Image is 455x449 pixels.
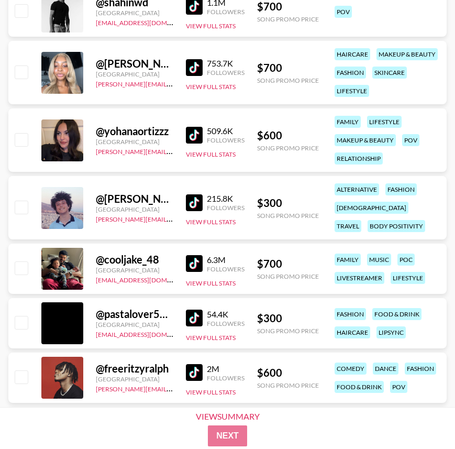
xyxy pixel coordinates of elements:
[207,126,245,136] div: 509.6K
[96,383,251,393] a: [PERSON_NAME][EMAIL_ADDRESS][DOMAIN_NAME]
[335,116,361,128] div: family
[376,326,406,338] div: lipsync
[367,116,402,128] div: lifestyle
[335,202,408,214] div: [DEMOGRAPHIC_DATA]
[187,412,269,421] div: View Summary
[186,334,236,342] button: View Full Stats
[186,279,236,287] button: View Full Stats
[257,196,319,210] div: $ 300
[372,67,407,79] div: skincare
[207,8,245,16] div: Followers
[186,22,236,30] button: View Full Stats
[207,204,245,212] div: Followers
[96,321,173,328] div: [GEOGRAPHIC_DATA]
[96,205,173,213] div: [GEOGRAPHIC_DATA]
[335,308,366,320] div: fashion
[335,134,396,146] div: makeup & beauty
[372,308,421,320] div: food & drink
[96,57,173,70] div: @ [PERSON_NAME].tiara1
[96,213,251,223] a: [PERSON_NAME][EMAIL_ADDRESS][DOMAIN_NAME]
[257,312,319,325] div: $ 300
[207,309,245,320] div: 54.4K
[405,363,436,375] div: fashion
[257,257,319,270] div: $ 700
[96,138,173,146] div: [GEOGRAPHIC_DATA]
[335,326,370,338] div: haircare
[96,125,173,138] div: @ yohanaortizzz
[335,220,361,232] div: travel
[373,363,398,375] div: dance
[186,218,236,226] button: View Full Stats
[186,310,203,326] img: TikTok
[207,364,245,374] div: 2M
[96,253,173,266] div: @ cooljake_48
[335,183,379,195] div: alternative
[335,48,370,60] div: haircare
[397,254,415,266] div: poc
[96,274,201,284] a: [EMAIL_ADDRESS][DOMAIN_NAME]
[186,127,203,144] img: TikTok
[96,70,173,78] div: [GEOGRAPHIC_DATA]
[96,375,173,383] div: [GEOGRAPHIC_DATA]
[96,17,201,27] a: [EMAIL_ADDRESS][DOMAIN_NAME]
[207,265,245,273] div: Followers
[257,61,319,74] div: $ 700
[207,193,245,204] div: 215.8K
[208,425,247,446] button: Next
[257,212,319,220] div: Song Promo Price
[257,366,319,379] div: $ 600
[335,6,352,18] div: pov
[186,388,236,396] button: View Full Stats
[96,308,173,321] div: @ pastalover505_
[96,266,173,274] div: [GEOGRAPHIC_DATA]
[207,255,245,265] div: 6.3M
[186,364,203,381] img: TikTok
[257,144,319,152] div: Song Promo Price
[207,320,245,327] div: Followers
[385,183,417,195] div: fashion
[335,152,383,165] div: relationship
[96,362,173,375] div: @ freeritzyralph
[207,58,245,69] div: 753.7K
[186,255,203,272] img: TikTok
[257,381,319,389] div: Song Promo Price
[186,194,203,211] img: TikTok
[186,59,203,76] img: TikTok
[335,85,369,97] div: lifestyle
[96,146,301,156] a: [PERSON_NAME][EMAIL_ADDRESS][PERSON_NAME][DOMAIN_NAME]
[257,76,319,84] div: Song Promo Price
[391,272,425,284] div: lifestyle
[96,328,201,338] a: [EMAIL_ADDRESS][DOMAIN_NAME]
[207,374,245,382] div: Followers
[335,363,367,375] div: comedy
[257,129,319,142] div: $ 600
[207,136,245,144] div: Followers
[335,254,361,266] div: family
[257,272,319,280] div: Song Promo Price
[186,150,236,158] button: View Full Stats
[367,254,391,266] div: music
[335,67,366,79] div: fashion
[402,134,419,146] div: pov
[390,381,407,393] div: pov
[96,78,251,88] a: [PERSON_NAME][EMAIL_ADDRESS][DOMAIN_NAME]
[335,381,384,393] div: food & drink
[335,272,384,284] div: livestreamer
[96,9,173,17] div: [GEOGRAPHIC_DATA]
[186,83,236,91] button: View Full Stats
[207,69,245,76] div: Followers
[376,48,438,60] div: makeup & beauty
[257,15,319,23] div: Song Promo Price
[257,327,319,335] div: Song Promo Price
[368,220,425,232] div: body positivity
[96,192,173,205] div: @ [PERSON_NAME].[PERSON_NAME]
[403,397,442,436] iframe: Drift Widget Chat Controller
